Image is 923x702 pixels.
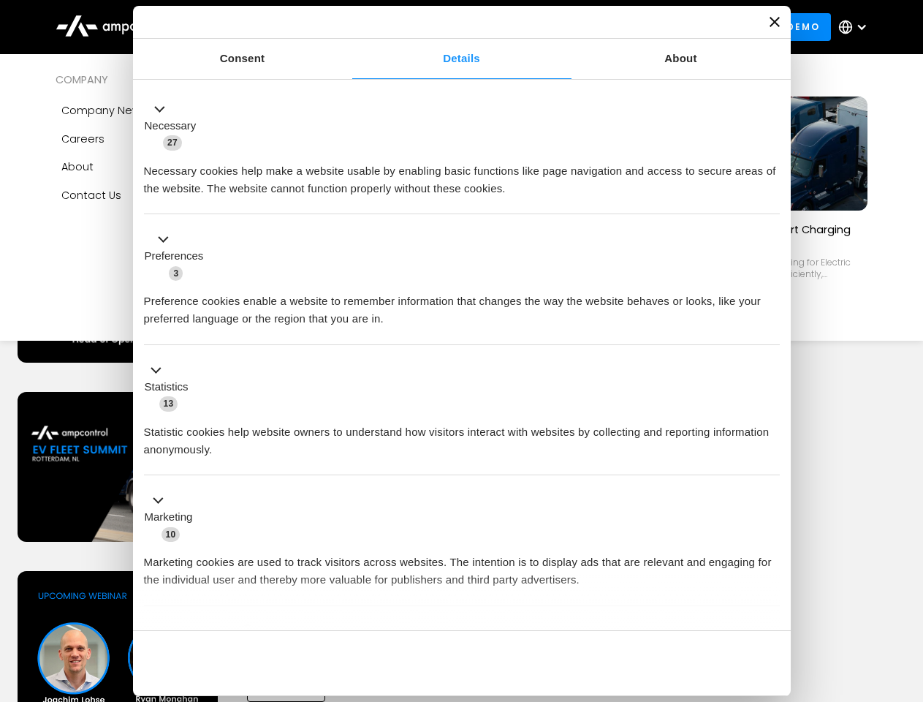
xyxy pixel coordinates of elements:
label: Necessary [145,118,197,135]
label: Statistics [145,379,189,396]
span: 3 [169,266,183,281]
div: Marketing cookies are used to track visitors across websites. The intention is to display ads tha... [144,543,780,589]
div: Statistic cookies help website owners to understand how visitors interact with websites by collec... [144,412,780,458]
a: Company news [56,97,237,124]
a: Consent [133,39,352,79]
span: 13 [159,396,178,411]
div: COMPANY [56,72,237,88]
button: Preferences (3) [144,231,213,282]
button: Okay [569,642,779,684]
a: About [56,153,237,181]
span: 27 [163,135,182,150]
span: 2 [241,624,255,639]
div: Necessary cookies help make a website usable by enabling basic functions like page navigation and... [144,151,780,197]
button: Statistics (13) [144,361,197,412]
label: Marketing [145,509,193,526]
button: Close banner [770,17,780,27]
div: Careers [61,131,105,147]
a: Details [352,39,571,79]
div: Contact Us [61,187,121,203]
a: About [571,39,791,79]
div: About [61,159,94,175]
a: Careers [56,125,237,153]
button: Unclassified (2) [144,622,264,641]
button: Necessary (27) [144,100,205,151]
label: Preferences [145,248,204,265]
span: 10 [162,527,181,542]
div: Preference cookies enable a website to remember information that changes the way the website beha... [144,282,780,328]
button: Marketing (10) [144,492,202,543]
a: Contact Us [56,181,237,209]
div: Company news [61,102,147,118]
